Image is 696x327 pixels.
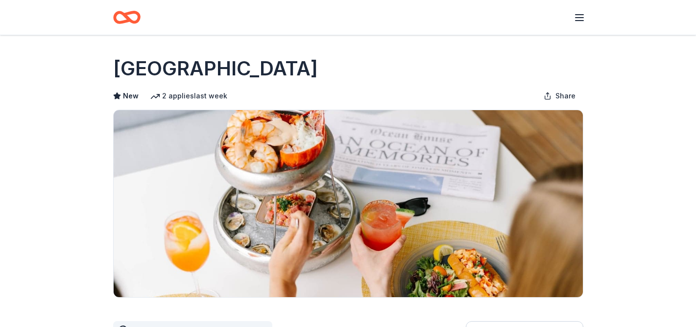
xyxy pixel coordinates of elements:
[536,86,583,106] button: Share
[555,90,576,102] span: Share
[113,55,318,82] h1: [GEOGRAPHIC_DATA]
[114,110,583,297] img: Image for Ocean House
[113,6,141,29] a: Home
[150,90,227,102] div: 2 applies last week
[123,90,139,102] span: New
